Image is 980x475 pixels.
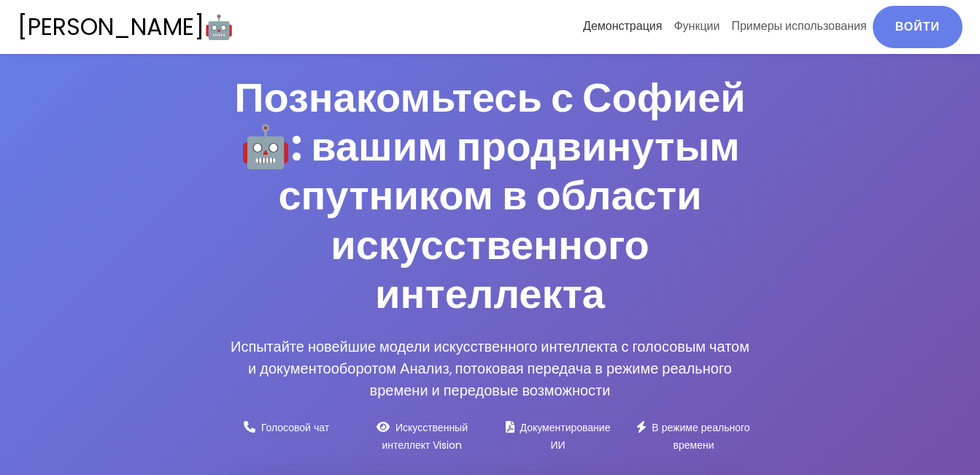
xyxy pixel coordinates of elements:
a: [PERSON_NAME]🤖 [18,6,234,48]
a: Примеры использования [725,6,872,47]
small: Голосовой чат [261,420,329,435]
a: Функции [668,6,725,47]
a: Демонстрация [577,6,668,47]
small: Искусственный интеллект Vision [382,420,468,452]
small: В режиме реального времени [652,420,749,452]
small: Документирование ИИ [520,420,611,452]
a: Войти [873,6,962,48]
h1: Познакомьтесь с Софией🤖: вашим продвинутым спутником в области искусственного интеллекта [228,73,753,318]
p: Испытайте новейшие модели искусственного интеллекта с голосовым чатом и документооборотом Анализ,... [228,336,753,401]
